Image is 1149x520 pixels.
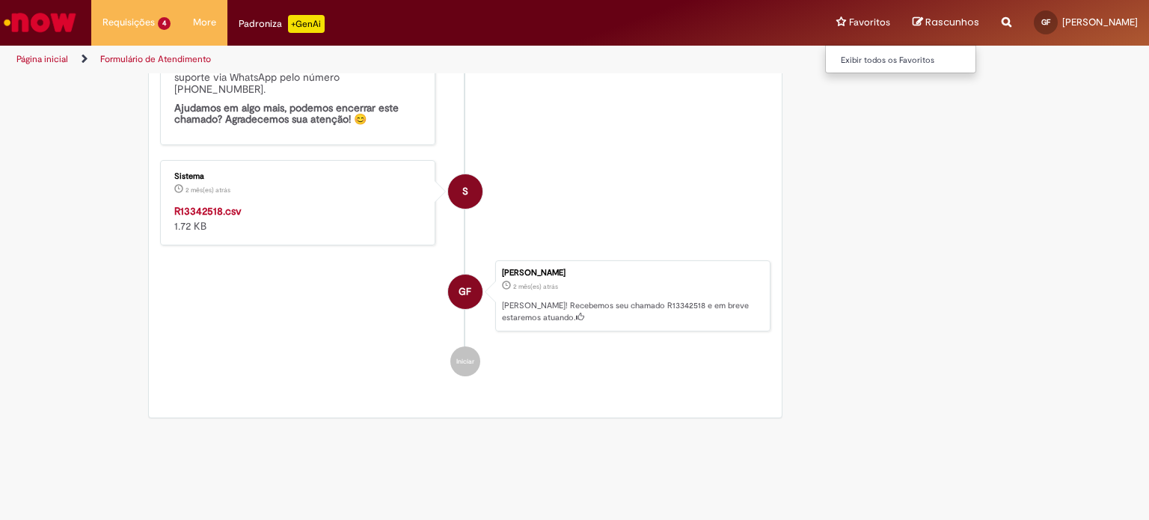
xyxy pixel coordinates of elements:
div: Padroniza [239,15,325,33]
p: +GenAi [288,15,325,33]
span: More [193,15,216,30]
span: Rascunhos [925,15,979,29]
a: Formulário de Atendimento [100,53,211,65]
ul: Favoritos [825,45,976,73]
span: S [462,174,468,209]
span: 4 [158,17,171,30]
div: Gabriela Fontinele [448,275,482,309]
img: ServiceNow [1,7,79,37]
span: GF [1041,17,1050,27]
div: 1.72 KB [174,204,423,233]
p: [PERSON_NAME]! Recebemos seu chamado R13342518 e em breve estaremos atuando. [502,300,762,323]
div: Sistema [174,172,423,181]
a: Rascunhos [913,16,979,30]
span: Requisições [102,15,155,30]
span: [PERSON_NAME] [1062,16,1138,28]
div: Sistema [448,174,482,209]
a: Exibir todos os Favoritos [826,52,990,69]
span: 2 mês(es) atrás [513,282,558,291]
b: Ajudamos em algo mais, podemos encerrar este chamado? Agradecemos sua atenção! 😊 [174,101,402,126]
time: 31/07/2025 16:12:35 [513,282,558,291]
a: R13342518.csv [174,204,242,218]
ul: Trilhas de página [11,46,755,73]
span: 2 mês(es) atrás [186,186,230,195]
a: Página inicial [16,53,68,65]
div: [PERSON_NAME] [502,269,762,278]
span: Favoritos [849,15,890,30]
span: GF [459,274,471,310]
h5: Por favor, entre em contato com a equipe de suporte via WhatsApp pelo número [PHONE_NUMBER]. [174,61,423,95]
time: 31/07/2025 16:12:46 [186,186,230,195]
li: Gabriela Fontinele [160,260,770,332]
